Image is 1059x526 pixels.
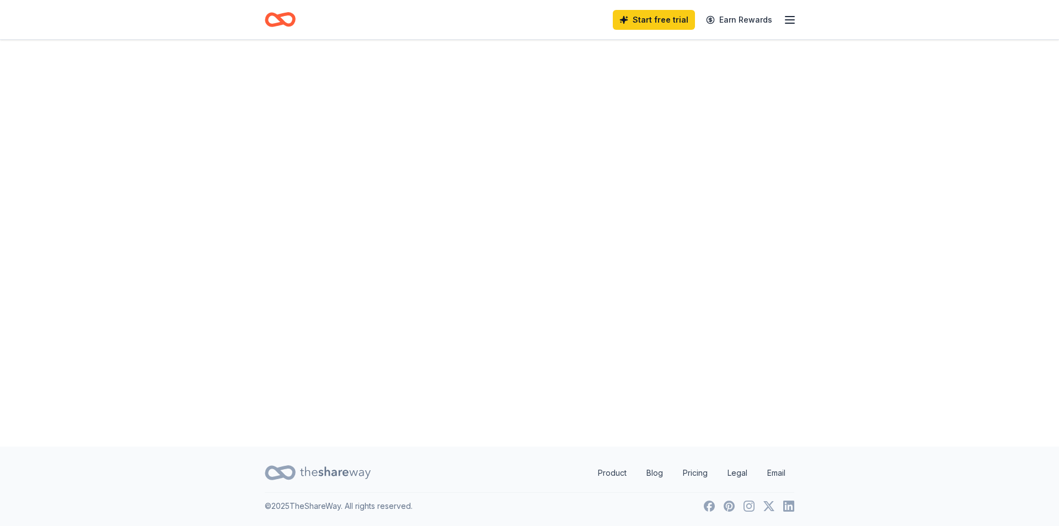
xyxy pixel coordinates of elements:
a: Earn Rewards [699,10,779,30]
a: Email [758,462,794,484]
a: Blog [638,462,672,484]
a: Legal [719,462,756,484]
nav: quick links [589,462,794,484]
a: Product [589,462,635,484]
p: © 2025 TheShareWay. All rights reserved. [265,500,413,513]
a: Home [265,7,296,33]
a: Pricing [674,462,716,484]
a: Start free trial [613,10,695,30]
